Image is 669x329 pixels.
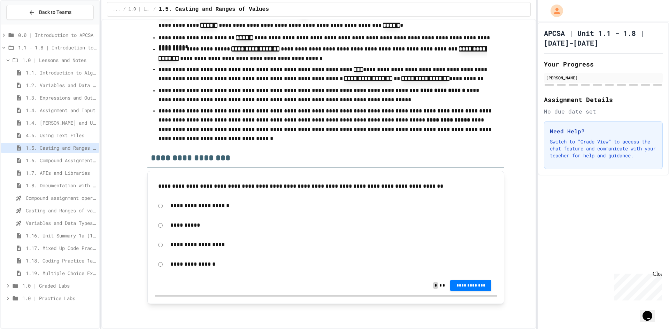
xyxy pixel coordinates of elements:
[18,44,97,51] span: 1.1 - 1.8 | Introduction to Java
[26,232,97,239] span: 1.16. Unit Summary 1a (1.1-1.6)
[26,157,97,164] span: 1.6. Compound Assignment Operators
[544,107,663,116] div: No due date set
[22,282,97,289] span: 1.0 | Graded Labs
[26,182,97,189] span: 1.8. Documentation with Comments and Preconditions
[611,271,662,300] iframe: chat widget
[550,127,657,135] h3: Need Help?
[26,132,97,139] span: 4.6. Using Text Files
[113,7,121,12] span: ...
[26,119,97,126] span: 1.4. [PERSON_NAME] and User Input
[26,194,97,202] span: Compound assignment operators - Quiz
[26,94,97,101] span: 1.3. Expressions and Output [New]
[550,138,657,159] p: Switch to "Grade View" to access the chat feature and communicate with your teacher for help and ...
[39,9,71,16] span: Back to Teams
[129,7,151,12] span: 1.0 | Lessons and Notes
[640,301,662,322] iframe: chat widget
[159,5,269,14] span: 1.5. Casting and Ranges of Values
[26,257,97,264] span: 1.18. Coding Practice 1a (1.1-1.6)
[26,219,97,227] span: Variables and Data Types - Quiz
[26,69,97,76] span: 1.1. Introduction to Algorithms, Programming, and Compilers
[544,59,663,69] h2: Your Progress
[26,81,97,89] span: 1.2. Variables and Data Types
[26,244,97,252] span: 1.17. Mixed Up Code Practice 1.1-1.6
[26,107,97,114] span: 1.4. Assignment and Input
[543,3,565,19] div: My Account
[26,207,97,214] span: Casting and Ranges of variables - Quiz
[546,75,661,81] div: [PERSON_NAME]
[544,28,663,48] h1: APCSA | Unit 1.1 - 1.8 | [DATE]-[DATE]
[22,295,97,302] span: 1.0 | Practice Labs
[26,269,97,277] span: 1.19. Multiple Choice Exercises for Unit 1a (1.1-1.6)
[544,95,663,104] h2: Assignment Details
[26,169,97,177] span: 1.7. APIs and Libraries
[6,5,94,20] button: Back to Teams
[26,144,97,151] span: 1.5. Casting and Ranges of Values
[123,7,125,12] span: /
[153,7,156,12] span: /
[22,56,97,64] span: 1.0 | Lessons and Notes
[3,3,48,44] div: Chat with us now!Close
[18,31,97,39] span: 0.0 | Introduction to APCSA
